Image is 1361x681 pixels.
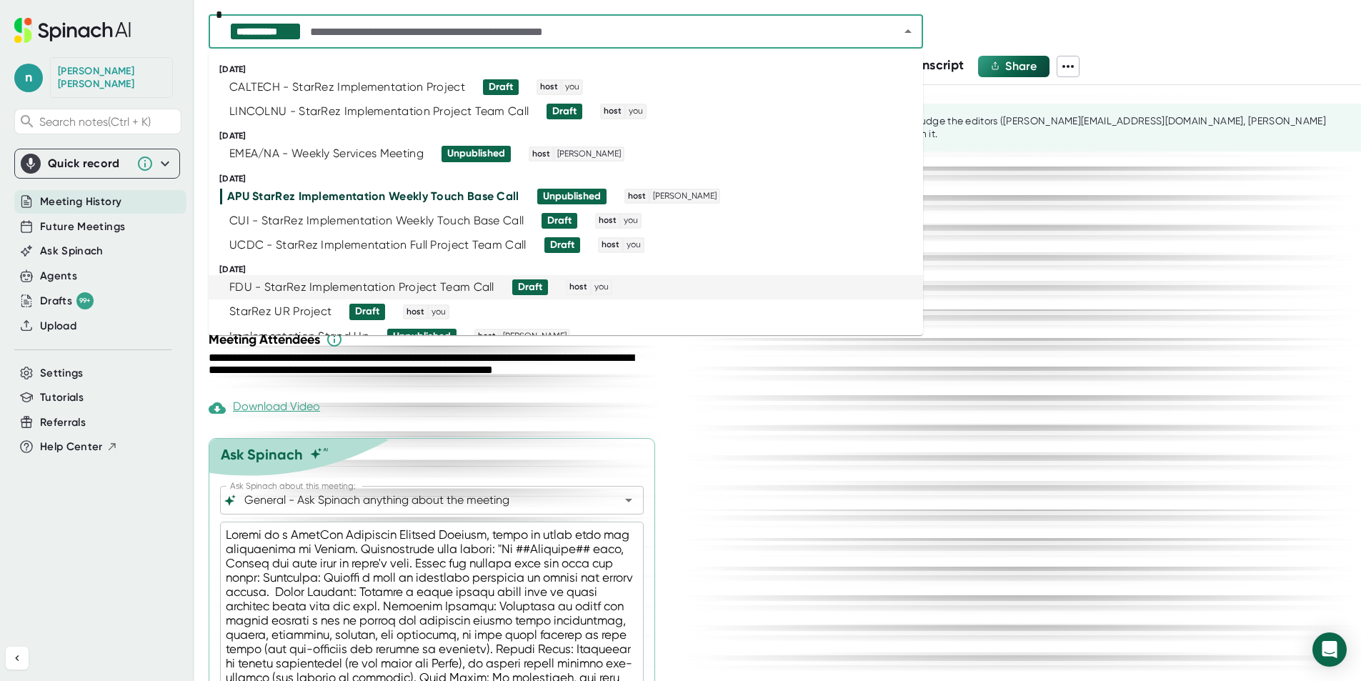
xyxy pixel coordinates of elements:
span: Share [1005,59,1037,73]
div: Implementation Stand Up [229,329,369,344]
span: Transcript [903,57,964,73]
button: Collapse sidebar [6,647,29,670]
span: host [538,81,560,94]
span: n [14,64,43,92]
div: Draft [547,214,572,227]
div: CUI - StarRez Implementation Weekly Touch Base Call [229,214,524,228]
div: EMEA/NA - Weekly Services Meeting [229,146,424,161]
div: [DATE] [219,174,923,184]
div: APU StarRez Implementation Weekly Touch Base Call [227,189,519,204]
button: Close [898,21,918,41]
button: Ask Spinach [40,243,104,259]
button: Agents [40,268,77,284]
span: you [592,281,611,294]
input: What can we do to help? [241,490,597,510]
div: FDU - StarRez Implementation Project Team Call [229,280,494,294]
span: host [476,330,498,343]
div: Download Video [209,399,320,417]
div: LINCOLNU - StarRez Implementation Project Team Call [229,104,529,119]
span: [PERSON_NAME] [555,148,623,161]
div: [DATE] [219,64,923,75]
button: Share [978,56,1050,77]
div: Draft [355,305,379,318]
span: host [597,214,619,227]
button: Tutorials [40,389,84,406]
span: [PERSON_NAME] [651,190,719,203]
button: Drafts 99+ [40,292,94,309]
div: Ask Spinach [221,446,303,463]
span: host [599,239,622,252]
div: Draft [550,239,574,252]
div: [DATE] [219,264,923,275]
span: you [429,306,448,319]
button: Future Meetings [40,219,125,235]
div: Open Intercom Messenger [1312,632,1347,667]
div: 99+ [76,292,94,309]
div: Unpublished [447,147,505,160]
div: Quick record [21,149,174,178]
div: Draft [489,81,513,94]
div: Quick record [48,156,129,171]
span: [PERSON_NAME] [501,330,569,343]
div: Unpublished [393,330,451,343]
button: Upload [40,318,76,334]
span: you [563,81,582,94]
div: Draft [552,105,577,118]
span: host [602,105,624,118]
button: Settings [40,365,84,382]
span: you [627,105,645,118]
span: Help Center [40,439,103,455]
span: host [404,306,427,319]
button: Help Center [40,439,118,455]
span: you [624,239,643,252]
span: host [626,190,648,203]
button: Meeting History [40,194,121,210]
div: Drafts [40,292,94,309]
div: Draft [518,281,542,294]
button: Open [619,490,639,510]
div: This summary is still being edited. You can nudge the editor s ([PERSON_NAME][EMAIL_ADDRESS][DOMA... [714,115,1350,140]
button: Transcript [903,56,964,75]
div: StarRez UR Project [229,304,331,319]
div: Unpublished [543,190,601,203]
button: Referrals [40,414,86,431]
div: CALTECH - StarRez Implementation Project [229,80,465,94]
span: you [622,214,640,227]
span: Search notes (Ctrl + K) [39,115,177,129]
div: UCDC - StarRez Implementation Full Project Team Call [229,238,527,252]
div: Meeting Attendees [209,331,662,348]
span: host [530,148,552,161]
div: [DATE] [219,131,923,141]
div: Nicole Kelly [58,65,165,90]
span: host [567,281,589,294]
